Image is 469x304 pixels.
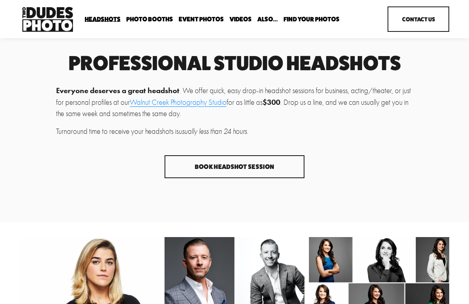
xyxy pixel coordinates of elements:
strong: Everyone deserves a great headshot [56,86,179,95]
span: Find Your Photos [283,16,340,23]
a: Videos [229,15,252,23]
a: folder dropdown [257,15,278,23]
a: Book Headshot Session [165,155,305,178]
p: . We offer quick, easy drop-in headshot sessions for business, acting/theater, or just for person... [56,85,413,119]
p: Turnaround time to receive your headshots is . [56,126,413,137]
h1: Professional Studio Headshots [56,54,413,73]
em: usually less than 24 hours [179,127,247,136]
img: Two Dudes Photo | Headshots, Portraits &amp; Photo Booths [20,5,75,34]
a: Event Photos [179,15,224,23]
span: Photo Booths [126,16,173,23]
a: folder dropdown [126,15,173,23]
a: Contact Us [388,6,449,32]
span: Headshots [85,16,121,23]
span: Also... [257,16,278,23]
a: folder dropdown [85,15,121,23]
strong: $300 [263,98,280,107]
a: folder dropdown [283,15,340,23]
a: Walnut Creek Photography Studio [130,98,227,107]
